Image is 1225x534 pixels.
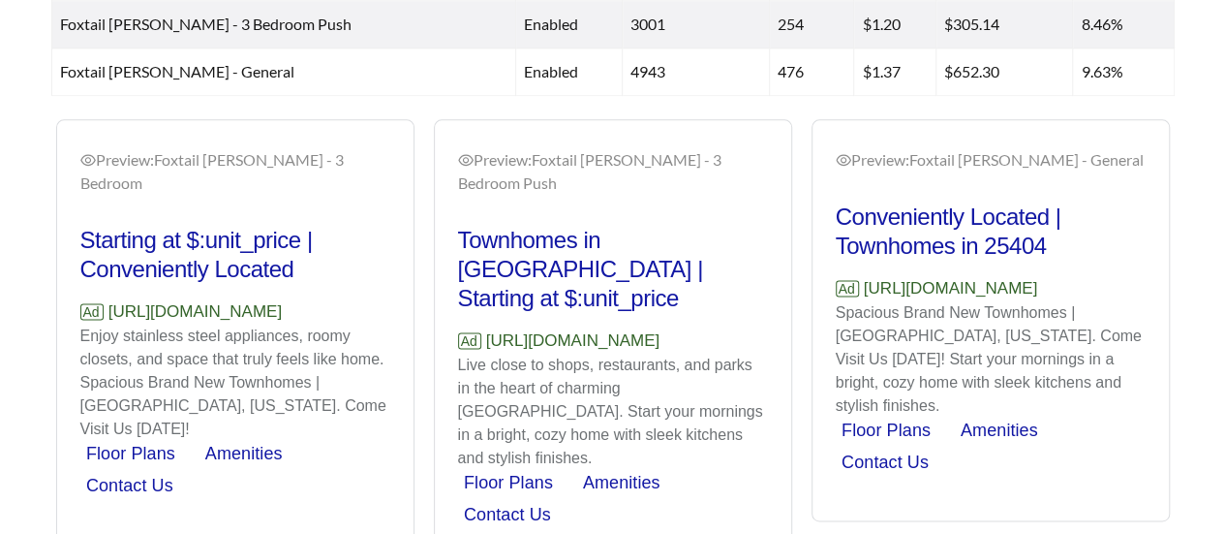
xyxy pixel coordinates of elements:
a: Contact Us [842,453,929,472]
td: 254 [770,1,854,48]
a: Amenities [961,421,1038,440]
td: 476 [770,48,854,96]
div: Preview: Foxtail [PERSON_NAME] - General [836,148,1146,172]
span: Foxtail [PERSON_NAME] - General [60,62,294,80]
td: 4943 [623,48,770,96]
td: 3001 [623,1,770,48]
td: $1.20 [854,1,935,48]
a: Floor Plans [842,421,931,440]
td: $652.30 [936,48,1074,96]
td: 9.63% [1073,48,1174,96]
span: Foxtail [PERSON_NAME] - 3 Bedroom Push [60,15,352,33]
span: enabled [524,15,578,33]
td: $305.14 [936,1,1074,48]
span: eye [836,152,851,168]
p: [URL][DOMAIN_NAME] [836,276,1146,301]
p: Spacious Brand New Townhomes | [GEOGRAPHIC_DATA], [US_STATE]. Come Visit Us [DATE]! Start your mo... [836,301,1146,418]
h2: Conveniently Located | Townhomes in 25404 [836,203,1146,261]
span: Ad [836,280,859,297]
td: 8.46% [1073,1,1174,48]
td: $1.37 [854,48,935,96]
span: enabled [524,62,578,80]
